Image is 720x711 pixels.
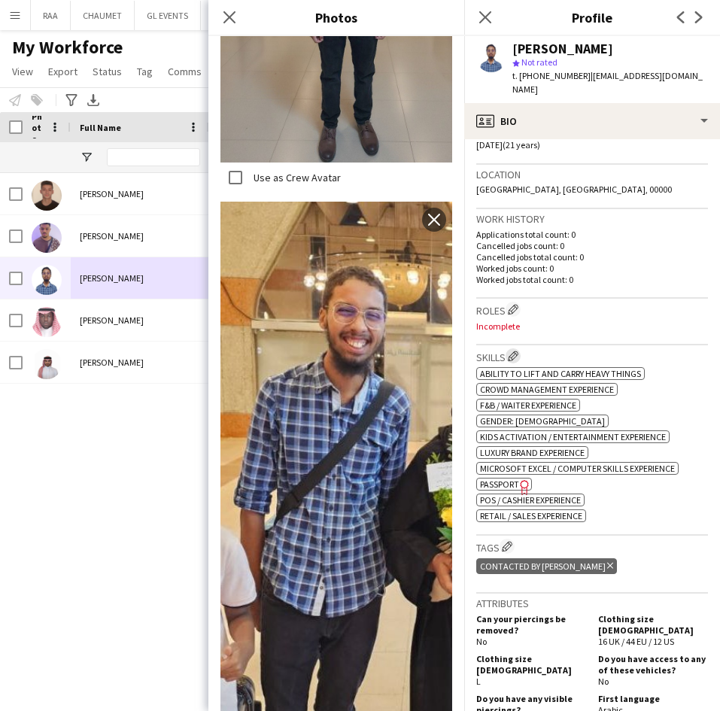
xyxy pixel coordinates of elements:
span: F&B / Waiter experience [480,400,576,411]
img: AHMED KHALAF [32,349,62,379]
span: My Workforce [12,36,123,59]
button: RAA [31,1,71,30]
h3: Work history [476,212,708,226]
img: Muthana Abdelhakam [32,223,62,253]
span: [PERSON_NAME] [80,314,144,326]
span: Luxury brand experience [480,447,585,458]
span: [GEOGRAPHIC_DATA], [GEOGRAPHIC_DATA], 00000 [476,184,672,195]
app-action-btn: Export XLSX [84,91,102,109]
a: View [6,62,39,81]
img: Osama Mohamed [32,265,62,295]
span: Retail / Sales experience [480,510,582,521]
span: No [598,676,609,687]
h3: Profile [464,8,720,27]
span: L [476,676,481,687]
h5: Clothing size [DEMOGRAPHIC_DATA] [476,653,586,676]
input: Full Name Filter Input [107,148,200,166]
span: Ability to lift and carry heavy things [480,368,641,379]
h3: Skills [476,348,708,364]
h5: Do you have access to any of these vehicles? [598,653,708,676]
span: [PERSON_NAME] [80,188,144,199]
span: Passport [480,479,519,490]
app-action-btn: Advanced filters [62,91,81,109]
span: [PERSON_NAME] [80,272,144,284]
button: CHAUMET [71,1,135,30]
label: Use as Crew Avatar [251,171,341,184]
span: View [12,65,33,78]
span: Comms [168,65,202,78]
span: Photo [32,111,44,144]
span: [PERSON_NAME] [80,230,144,242]
p: Worked jobs count: 0 [476,263,708,274]
h5: First language [598,693,708,704]
p: Incomplete [476,321,708,332]
span: [DATE] (21 years) [476,139,540,150]
h3: Attributes [476,597,708,610]
h5: Can your piercings be removed? [476,613,586,636]
p: Cancelled jobs count: 0 [476,240,708,251]
div: CONTACTED BY [PERSON_NAME] [476,558,617,574]
span: No [476,636,487,647]
img: Mohammed Fallatah [32,307,62,337]
a: Tag [131,62,159,81]
p: Cancelled jobs total count: 0 [476,251,708,263]
span: Status [93,65,122,78]
button: KAHOOT [201,1,261,30]
span: Tag [137,65,153,78]
a: Comms [162,62,208,81]
span: Not rated [521,56,557,68]
h5: Clothing size [DEMOGRAPHIC_DATA] [598,613,708,636]
span: POS / Cashier experience [480,494,581,506]
span: Kids activation / Entertainment experience [480,431,666,442]
h3: Photos [208,8,464,27]
span: Microsoft Excel / Computer skills experience [480,463,675,474]
h3: Roles [476,302,708,318]
a: Status [87,62,128,81]
p: Worked jobs total count: 0 [476,274,708,285]
img: Abdulaziz Sawtari [32,181,62,211]
h3: Location [476,168,708,181]
span: 16 UK / 44 EU / 12 US [598,636,674,647]
h3: Tags [476,539,708,555]
div: Bio [464,103,720,139]
div: [PERSON_NAME] [512,42,613,56]
span: [PERSON_NAME] [80,357,144,368]
span: Gender: [DEMOGRAPHIC_DATA] [480,415,605,427]
span: Full Name [80,122,121,133]
p: Applications total count: 0 [476,229,708,240]
button: GL EVENTS [135,1,201,30]
button: Open Filter Menu [80,150,93,164]
span: Export [48,65,77,78]
span: t. [PHONE_NUMBER] [512,70,591,81]
span: | [EMAIL_ADDRESS][DOMAIN_NAME] [512,70,703,95]
span: Crowd management experience [480,384,614,395]
a: Export [42,62,84,81]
